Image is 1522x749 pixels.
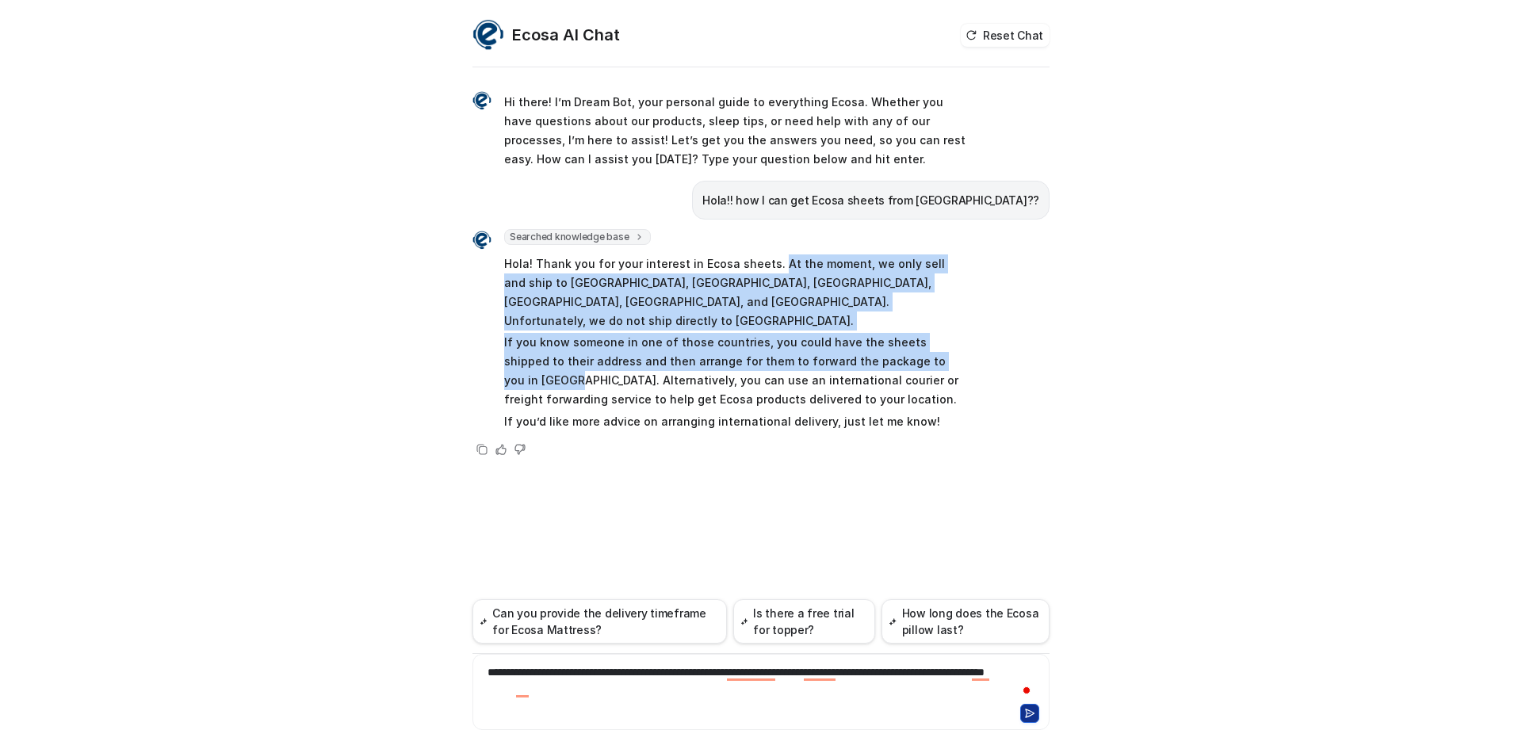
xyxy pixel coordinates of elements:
[472,19,504,51] img: Widget
[504,254,968,331] p: Hola! Thank you for your interest in Ecosa sheets. At the moment, we only sell and ship to [GEOGR...
[504,412,968,431] p: If you’d like more advice on arranging international delivery, just let me know!
[504,229,651,245] span: Searched knowledge base
[512,24,620,46] h2: Ecosa AI Chat
[504,333,968,409] p: If you know someone in one of those countries, you could have the sheets shipped to their address...
[881,599,1050,644] button: How long does the Ecosa pillow last?
[733,599,875,644] button: Is there a free trial for topper?
[961,24,1050,47] button: Reset Chat
[472,599,727,644] button: Can you provide the delivery timeframe for Ecosa Mattress?
[472,91,491,110] img: Widget
[472,231,491,250] img: Widget
[504,93,968,169] p: Hi there! I’m Dream Bot, your personal guide to everything Ecosa. Whether you have questions abou...
[476,664,1046,701] div: To enrich screen reader interactions, please activate Accessibility in Grammarly extension settings
[702,191,1039,210] p: Hola!! how I can get Ecosa sheets from [GEOGRAPHIC_DATA]??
